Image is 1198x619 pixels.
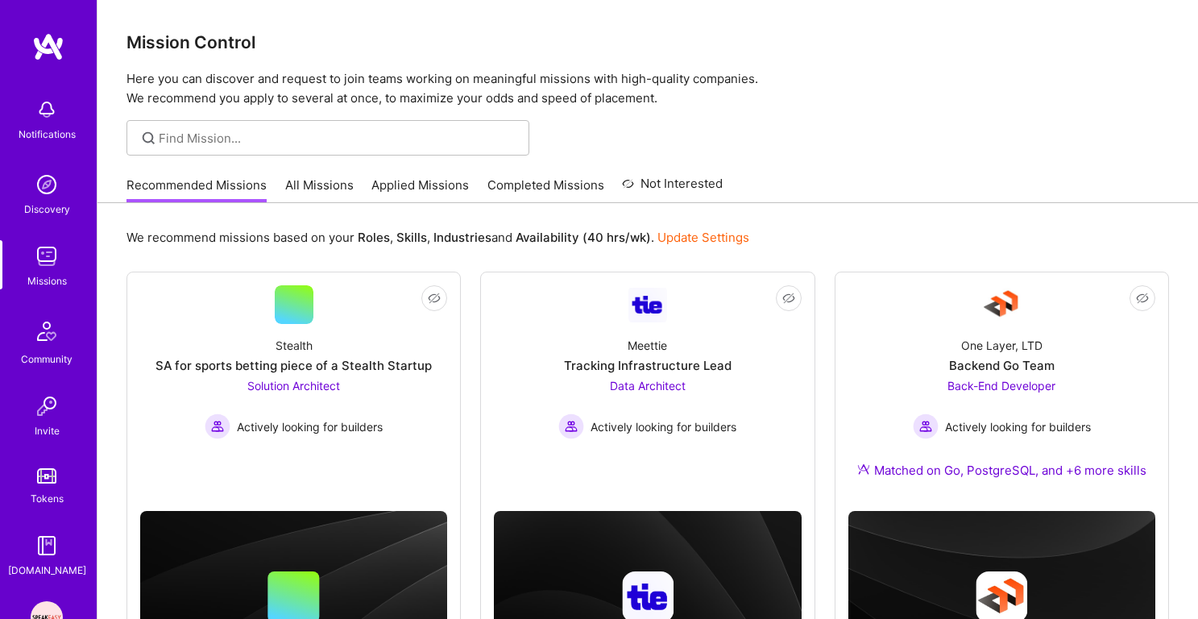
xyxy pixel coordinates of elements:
div: Invite [35,422,60,439]
b: Roles [358,230,390,245]
span: Actively looking for builders [591,418,736,435]
div: Stealth [276,337,313,354]
span: Data Architect [610,379,686,393]
img: Actively looking for builders [558,413,584,439]
div: Meettie [628,337,667,354]
img: Community [27,312,66,351]
span: Back-End Developer [947,379,1055,393]
a: Not Interested [622,174,723,203]
div: Community [21,351,73,368]
img: Invite [31,390,63,422]
b: Availability (40 hrs/wk) [516,230,651,245]
img: Company Logo [982,285,1021,324]
i: icon EyeClosed [782,292,795,305]
a: Applied Missions [371,177,469,203]
img: Actively looking for builders [913,413,939,439]
div: One Layer, LTD [961,337,1043,354]
a: Company LogoMeettieTracking Infrastructure LeadData Architect Actively looking for buildersActive... [494,285,801,478]
img: Company Logo [628,288,667,322]
div: Missions [27,272,67,289]
img: Ateam Purple Icon [857,463,870,476]
div: Tracking Infrastructure Lead [564,357,732,374]
div: [DOMAIN_NAME] [8,562,86,579]
img: guide book [31,530,63,562]
img: tokens [37,468,56,484]
img: teamwork [31,240,63,272]
a: All Missions [285,177,354,203]
a: Update Settings [657,230,749,245]
div: Matched on Go, PostgreSQL, and +6 more skills [857,462,1146,479]
i: icon EyeClosed [428,292,441,305]
div: Backend Go Team [949,357,1055,374]
b: Industries [433,230,491,245]
img: discovery [31,168,63,201]
b: Skills [396,230,427,245]
p: Here you can discover and request to join teams working on meaningful missions with high-quality ... [126,69,1169,108]
input: Find Mission... [159,130,517,147]
div: Tokens [31,490,64,507]
p: We recommend missions based on your , , and . [126,229,749,246]
a: Company LogoOne Layer, LTDBackend Go TeamBack-End Developer Actively looking for buildersActively... [848,285,1155,498]
img: Actively looking for builders [205,413,230,439]
span: Actively looking for builders [237,418,383,435]
div: Discovery [24,201,70,218]
h3: Mission Control [126,32,1169,52]
i: icon SearchGrey [139,129,158,147]
i: icon EyeClosed [1136,292,1149,305]
div: Notifications [19,126,76,143]
a: Completed Missions [487,177,604,203]
span: Solution Architect [247,379,340,393]
a: StealthSA for sports betting piece of a Stealth StartupSolution Architect Actively looking for bu... [140,285,447,478]
a: Recommended Missions [126,177,267,203]
img: bell [31,93,63,126]
div: SA for sports betting piece of a Stealth Startup [155,357,432,374]
img: logo [32,32,64,61]
span: Actively looking for builders [945,418,1091,435]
